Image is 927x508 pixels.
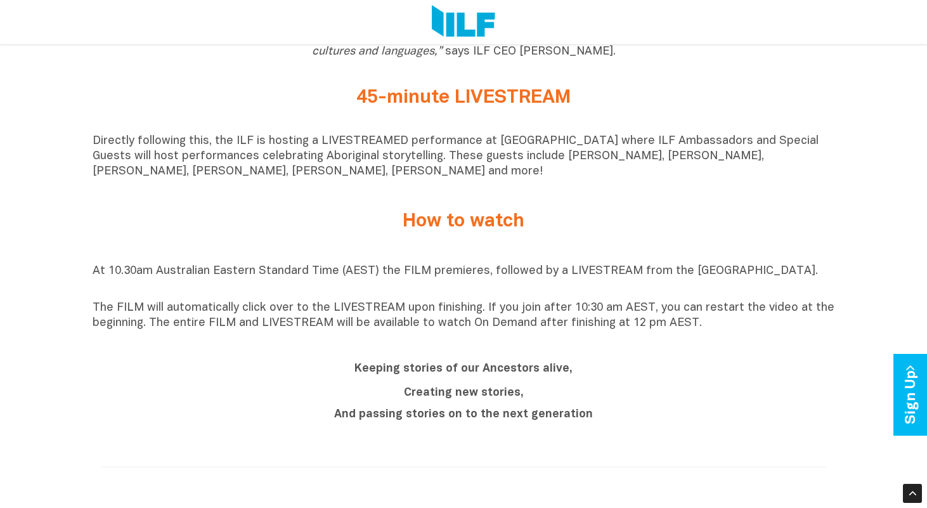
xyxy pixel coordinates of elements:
[404,388,524,398] b: Creating new stories,
[354,363,573,374] b: Keeping stories of our Ancestors alive,
[93,264,834,294] p: At 10.30am Australian Eastern Standard Time (AEST) the FILM premieres, followed by a LIVESTREAM f...
[226,211,701,232] h2: How to watch
[93,301,834,331] p: The FILM will automatically click over to the LIVESTREAM upon finishing. If you join after 10:30 ...
[226,88,701,108] h2: 45-minute LIVESTREAM
[334,409,593,420] b: And passing stories on to the next generation
[93,134,834,179] p: Directly following this, the ILF is hosting a LIVESTREAMED performance at [GEOGRAPHIC_DATA] where...
[903,484,922,503] div: Scroll Back to Top
[432,5,495,39] img: Logo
